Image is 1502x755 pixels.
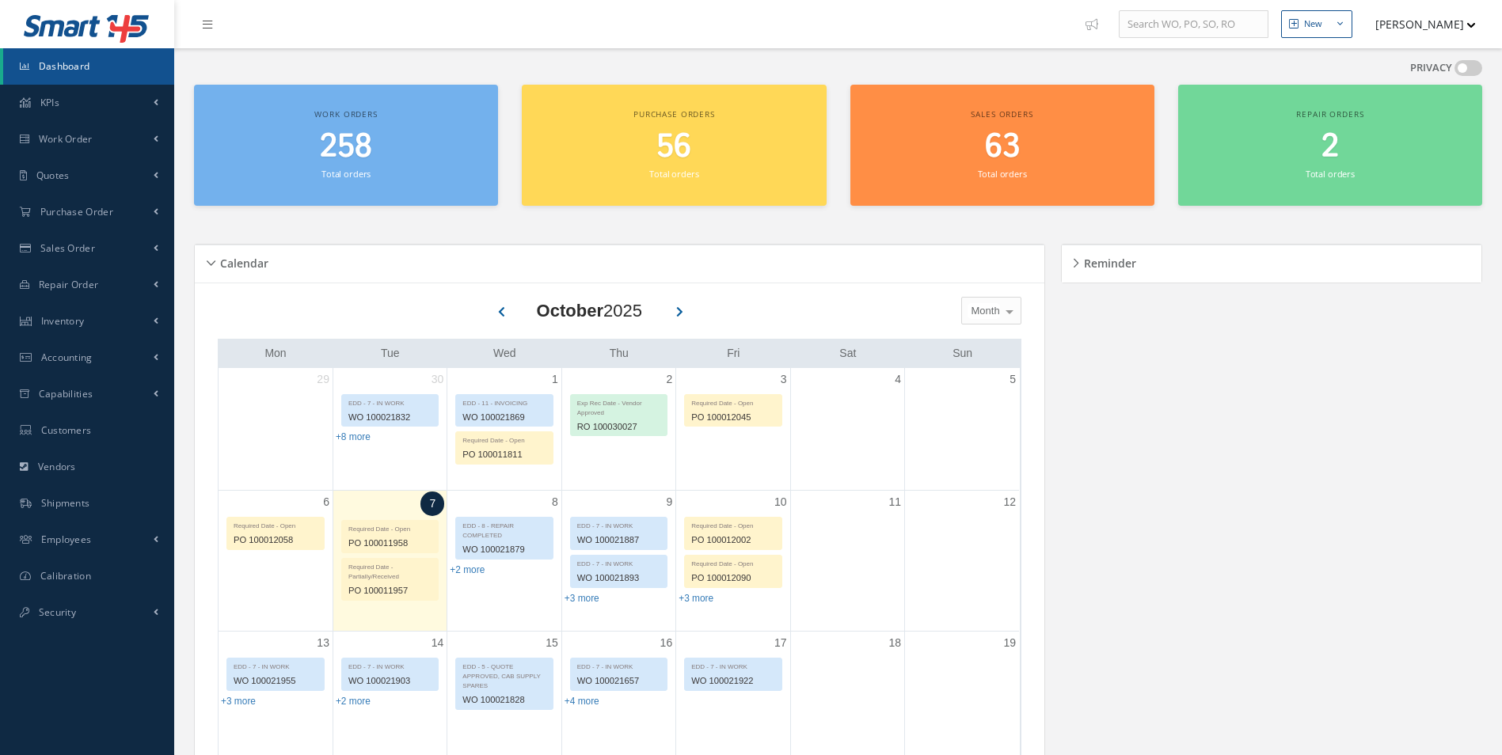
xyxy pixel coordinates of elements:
div: EDD - 7 - IN WORK [342,658,438,672]
button: [PERSON_NAME] [1360,9,1476,40]
a: October 13, 2025 [314,632,333,654]
small: Total orders [1306,168,1355,180]
td: October 1, 2025 [447,368,561,491]
div: New [1304,17,1322,31]
span: Shipments [41,496,90,510]
a: Show 8 more events [336,431,371,442]
a: Sunday [949,343,975,363]
a: Repair orders 2 Total orders [1178,85,1482,206]
td: October 12, 2025 [905,490,1019,632]
div: PO 100011957 [342,582,438,600]
span: Dashboard [39,59,90,73]
a: Dashboard [3,48,174,85]
a: Thursday [607,343,632,363]
span: Customers [41,423,92,437]
div: Required Date - Open [227,518,324,531]
div: EDD - 7 - IN WORK [571,556,667,569]
b: October [537,301,603,321]
div: Required Date - Open [456,432,552,446]
span: Repair Order [39,278,99,291]
span: Sales orders [971,108,1032,120]
div: Required Date - Open [685,518,781,531]
td: October 8, 2025 [447,490,561,632]
span: Vendors [38,460,76,473]
a: Friday [724,343,743,363]
a: Work orders 258 Total orders [194,85,498,206]
small: Total orders [978,168,1027,180]
a: October 2, 2025 [663,368,675,391]
div: PO 100012058 [227,531,324,549]
span: Purchase Order [40,205,113,218]
a: October 19, 2025 [1000,632,1019,654]
span: Capabilities [39,387,93,400]
div: WO 100021657 [571,672,667,690]
a: October 17, 2025 [771,632,790,654]
td: October 3, 2025 [676,368,790,491]
h5: Calendar [215,252,268,271]
span: 63 [985,124,1020,169]
a: Show 3 more events [221,696,256,707]
a: Show 4 more events [565,696,599,707]
div: PO 100012002 [685,531,781,549]
a: October 5, 2025 [1006,368,1019,391]
a: October 7, 2025 [420,491,444,516]
span: Inventory [41,314,85,328]
a: Show 2 more events [450,564,485,575]
div: WO 100021879 [456,541,552,559]
div: WO 100021828 [456,691,552,709]
a: Monday [261,343,289,363]
a: October 16, 2025 [657,632,676,654]
span: Employees [41,533,92,546]
div: Required Date - Open [685,556,781,569]
td: October 11, 2025 [790,490,904,632]
small: Total orders [321,168,371,180]
div: WO 100021903 [342,672,438,690]
button: New [1281,10,1352,38]
label: PRIVACY [1410,60,1452,76]
span: Month [968,303,1000,319]
span: Quotes [36,169,70,182]
td: September 30, 2025 [333,368,447,491]
span: Sales Order [40,241,95,255]
div: 2025 [537,298,642,324]
div: Exp Rec Date - Vendor Approved [571,395,667,418]
a: October 18, 2025 [885,632,904,654]
div: WO 100021955 [227,672,324,690]
span: 258 [320,124,372,169]
div: WO 100021869 [456,408,552,427]
div: EDD - 7 - IN WORK [342,395,438,408]
div: PO 100012045 [685,408,781,427]
a: October 11, 2025 [885,491,904,514]
a: October 9, 2025 [663,491,675,514]
a: Saturday [836,343,859,363]
a: Tuesday [378,343,403,363]
small: Total orders [649,168,698,180]
input: Search WO, PO, SO, RO [1119,10,1268,39]
div: EDD - 8 - REPAIR COMPLETED [456,518,552,541]
a: October 6, 2025 [320,491,333,514]
span: Security [39,605,76,619]
div: EDD - 7 - IN WORK [227,658,324,672]
a: October 15, 2025 [542,632,561,654]
div: Required Date - Partially/Received [342,559,438,582]
td: October 7, 2025 [333,490,447,632]
a: September 29, 2025 [314,368,333,391]
div: EDD - 7 - IN WORK [571,658,667,672]
span: Purchase orders [633,108,715,120]
div: WO 100021893 [571,569,667,587]
div: RO 100030027 [571,418,667,436]
div: PO 100011958 [342,534,438,552]
span: Work orders [314,108,377,120]
a: Sales orders 63 Total orders [850,85,1154,206]
td: September 29, 2025 [219,368,333,491]
span: KPIs [40,96,59,109]
div: Required Date - Open [342,521,438,534]
div: EDD - 7 - IN WORK [571,518,667,531]
a: Show 2 more events [336,696,371,707]
a: Show 3 more events [565,593,599,604]
a: October 8, 2025 [549,491,561,514]
div: Required Date - Open [685,395,781,408]
div: EDD - 5 - QUOTE APPROVED, CAB SUPPLY SPARES [456,658,552,691]
h5: Reminder [1079,252,1136,271]
div: EDD - 7 - IN WORK [685,658,781,672]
